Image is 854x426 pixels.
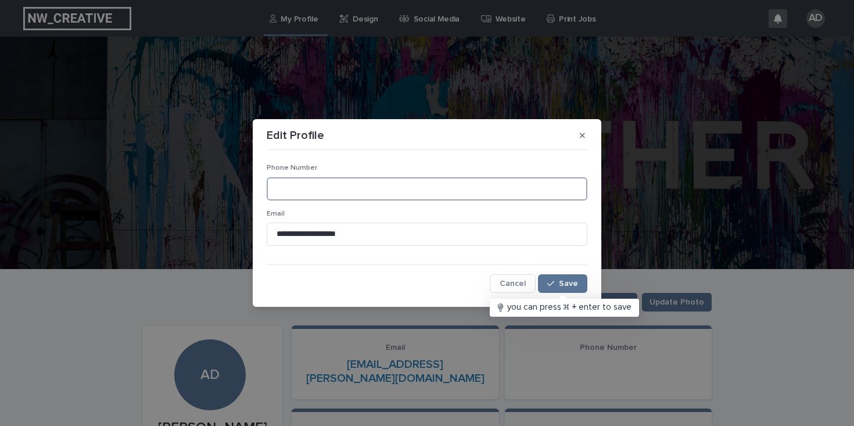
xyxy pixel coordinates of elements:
p: Edit Profile [267,128,324,142]
button: Save [538,274,587,293]
span: Cancel [500,280,526,288]
span: Save [559,280,578,288]
button: Cancel [490,274,536,293]
span: Email [267,210,285,217]
span: Phone Number [267,164,317,171]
